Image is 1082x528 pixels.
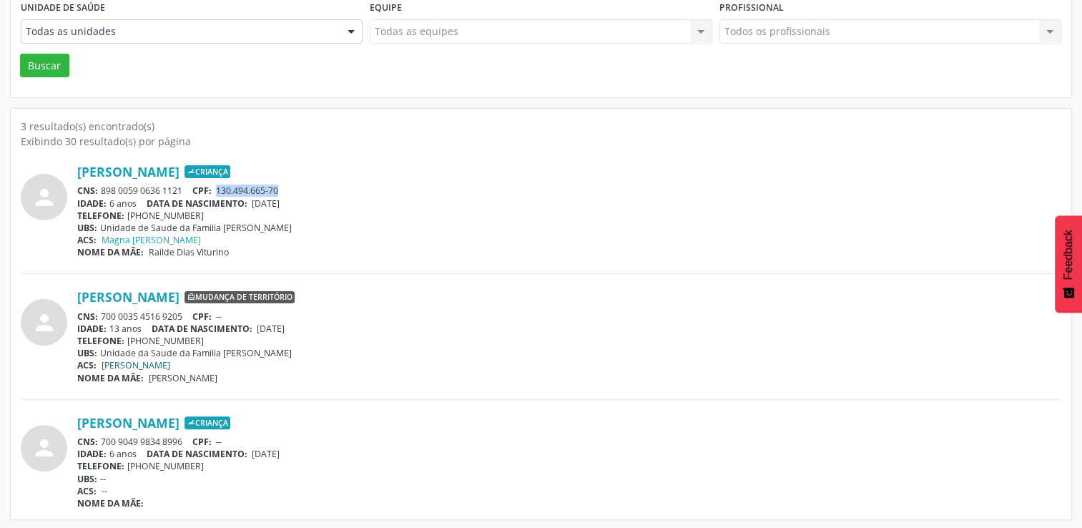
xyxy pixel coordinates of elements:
[77,289,179,305] a: [PERSON_NAME]
[77,460,124,472] span: TELEFONE:
[77,311,1061,323] div: 700 0035 4516 9205
[77,372,144,384] span: NOME DA MÃE:
[149,246,229,258] span: Railde Dias Viturino
[77,335,1061,347] div: [PHONE_NUMBER]
[77,311,98,323] span: CNS:
[77,323,1061,335] div: 13 anos
[77,185,1061,197] div: 898 0059 0636 1121
[102,234,201,246] a: Magna [PERSON_NAME]
[77,335,124,347] span: TELEFONE:
[102,359,170,371] a: [PERSON_NAME]
[216,436,222,448] span: --
[77,222,97,234] span: UBS:
[26,24,333,39] span: Todas as unidades
[185,416,230,429] span: Criança
[77,436,98,448] span: CNS:
[192,436,212,448] span: CPF:
[77,347,97,359] span: UBS:
[77,473,97,485] span: UBS:
[77,222,1061,234] div: Unidade de Saude da Familia [PERSON_NAME]
[252,448,280,460] span: [DATE]
[77,323,107,335] span: IDADE:
[77,246,144,258] span: NOME DA MÃE:
[77,485,97,497] span: ACS:
[77,197,107,210] span: IDADE:
[20,54,69,78] button: Buscar
[21,134,1061,149] div: Exibindo 30 resultado(s) por página
[252,197,280,210] span: [DATE]
[77,210,124,222] span: TELEFONE:
[77,164,179,180] a: [PERSON_NAME]
[77,347,1061,359] div: Unidade da Saude da Familia [PERSON_NAME]
[21,119,1061,134] div: 3 resultado(s) encontrado(s)
[77,497,144,509] span: NOME DA MÃE:
[185,291,295,304] span: Mudança de território
[77,415,179,431] a: [PERSON_NAME]
[152,323,252,335] span: DATA DE NASCIMENTO:
[77,359,97,371] span: ACS:
[1062,230,1075,280] span: Feedback
[257,323,285,335] span: [DATE]
[102,485,107,497] span: --
[192,185,212,197] span: CPF:
[77,197,1061,210] div: 6 anos
[216,185,278,197] span: 130.494.665-70
[77,436,1061,448] div: 700 9049 9834 8996
[77,448,107,460] span: IDADE:
[31,435,57,461] i: person
[77,460,1061,472] div: [PHONE_NUMBER]
[77,473,1061,485] div: --
[192,311,212,323] span: CPF:
[149,372,217,384] span: [PERSON_NAME]
[77,234,97,246] span: ACS:
[77,185,98,197] span: CNS:
[77,448,1061,460] div: 6 anos
[31,185,57,210] i: person
[216,311,222,323] span: --
[147,448,247,460] span: DATA DE NASCIMENTO:
[185,165,230,178] span: Criança
[31,310,57,336] i: person
[77,210,1061,222] div: [PHONE_NUMBER]
[1055,215,1082,313] button: Feedback - Mostrar pesquisa
[147,197,247,210] span: DATA DE NASCIMENTO:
